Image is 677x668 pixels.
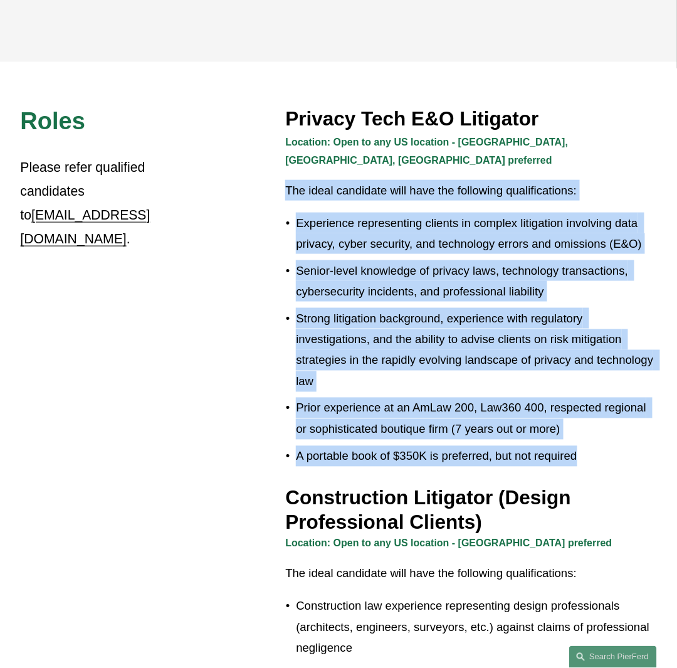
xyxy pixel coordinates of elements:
p: The ideal candidate will have the following qualifications: [285,180,656,201]
h3: Privacy Tech E&O Litigator [285,107,656,131]
a: [EMAIL_ADDRESS][DOMAIN_NAME] [20,208,150,246]
a: Search this site [569,646,657,668]
p: Construction law experience representing design professionals (architects, engineers, surveyors, ... [296,596,656,659]
strong: Location: Open to any US location - [GEOGRAPHIC_DATA] preferred [285,538,612,549]
p: Experience representing clients in complex litigation involving data privacy, cyber security, and... [296,213,656,255]
span: Roles [20,108,85,134]
p: Senior-level knowledge of privacy laws, technology transactions, cybersecurity incidents, and pro... [296,260,656,302]
p: A portable book of $350K is preferred, but not required [296,446,656,467]
p: Prior experience at an AmLaw 200, Law360 400, respected regional or sophisticated boutique firm (... [296,398,656,440]
h3: Construction Litigator (Design Professional Clients) [285,486,656,535]
p: The ideal candidate will have the following qualifications: [285,563,656,584]
p: Please refer qualified candidates to . [20,156,206,252]
strong: Location: Open to any US location - [GEOGRAPHIC_DATA], [GEOGRAPHIC_DATA], [GEOGRAPHIC_DATA] prefe... [285,137,570,166]
p: Strong litigation background, experience with regulatory investigations, and the ability to advis... [296,308,656,392]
